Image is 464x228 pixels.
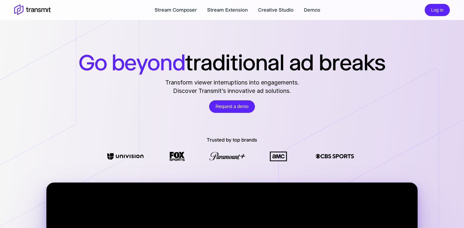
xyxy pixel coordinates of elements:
a: Request a demo [209,100,255,113]
span: Transform viewer interruptions into engagements. [165,78,299,87]
a: Demos [304,6,320,14]
span: Discover Transmit’s innovative ad solutions. [165,87,299,95]
a: Stream Composer [155,6,197,14]
a: Log in [425,6,450,13]
a: Stream Extension [207,6,248,14]
button: Log in [425,4,450,16]
p: Trusted by top brands [207,136,257,144]
h1: traditional ad breaks [79,49,385,76]
a: Creative Studio [258,6,294,14]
